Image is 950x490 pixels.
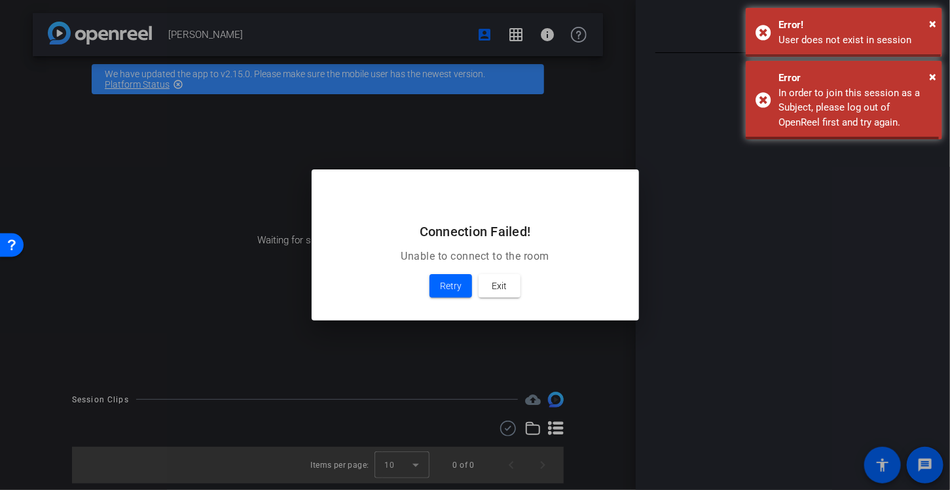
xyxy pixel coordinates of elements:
button: Close [929,14,936,33]
span: × [929,69,936,84]
div: Error [778,71,932,86]
div: Error! [778,18,932,33]
span: Retry [440,278,462,294]
span: Exit [492,278,507,294]
h2: Connection Failed! [327,221,623,242]
button: Close [929,67,936,86]
div: In order to join this session as a Subject, please log out of OpenReel first and try again. [778,86,932,130]
p: Unable to connect to the room [327,249,623,264]
span: × [929,16,936,31]
div: User does not exist in session [778,33,932,48]
button: Exit [479,274,521,298]
button: Retry [429,274,472,298]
